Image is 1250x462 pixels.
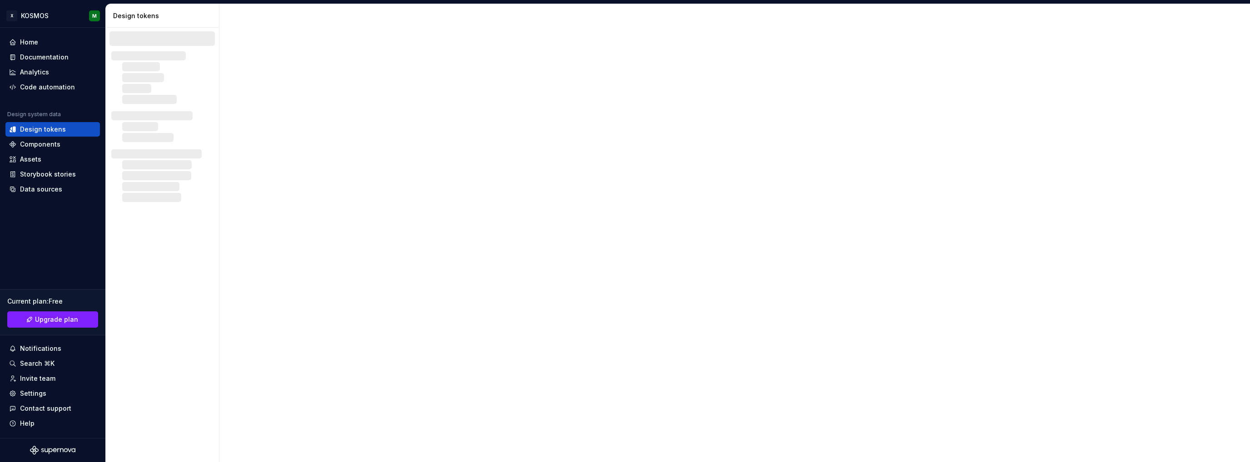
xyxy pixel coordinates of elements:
[20,170,76,179] div: Storybook stories
[20,344,61,353] div: Notifications
[20,68,49,77] div: Analytics
[20,419,35,428] div: Help
[5,152,100,167] a: Assets
[113,11,215,20] div: Design tokens
[5,50,100,64] a: Documentation
[5,401,100,416] button: Contact support
[21,11,49,20] div: KOSMOS
[20,53,69,62] div: Documentation
[5,65,100,79] a: Analytics
[5,122,100,137] a: Design tokens
[5,386,100,401] a: Settings
[20,155,41,164] div: Assets
[20,83,75,92] div: Code automation
[20,374,55,383] div: Invite team
[92,12,97,20] div: M
[30,446,75,455] svg: Supernova Logo
[20,140,60,149] div: Components
[7,297,98,306] div: Current plan : Free
[5,80,100,94] a: Code automation
[6,10,17,21] div: X
[7,111,61,118] div: Design system data
[5,356,100,371] button: Search ⌘K
[5,182,100,197] a: Data sources
[20,38,38,47] div: Home
[5,35,100,49] a: Home
[20,125,66,134] div: Design tokens
[20,389,46,398] div: Settings
[5,341,100,356] button: Notifications
[2,6,104,25] button: XKOSMOSM
[20,185,62,194] div: Data sources
[5,416,100,431] button: Help
[5,137,100,152] a: Components
[20,404,71,413] div: Contact support
[5,371,100,386] a: Invite team
[20,359,55,368] div: Search ⌘K
[35,315,78,324] span: Upgrade plan
[5,167,100,182] a: Storybook stories
[7,311,98,328] button: Upgrade plan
